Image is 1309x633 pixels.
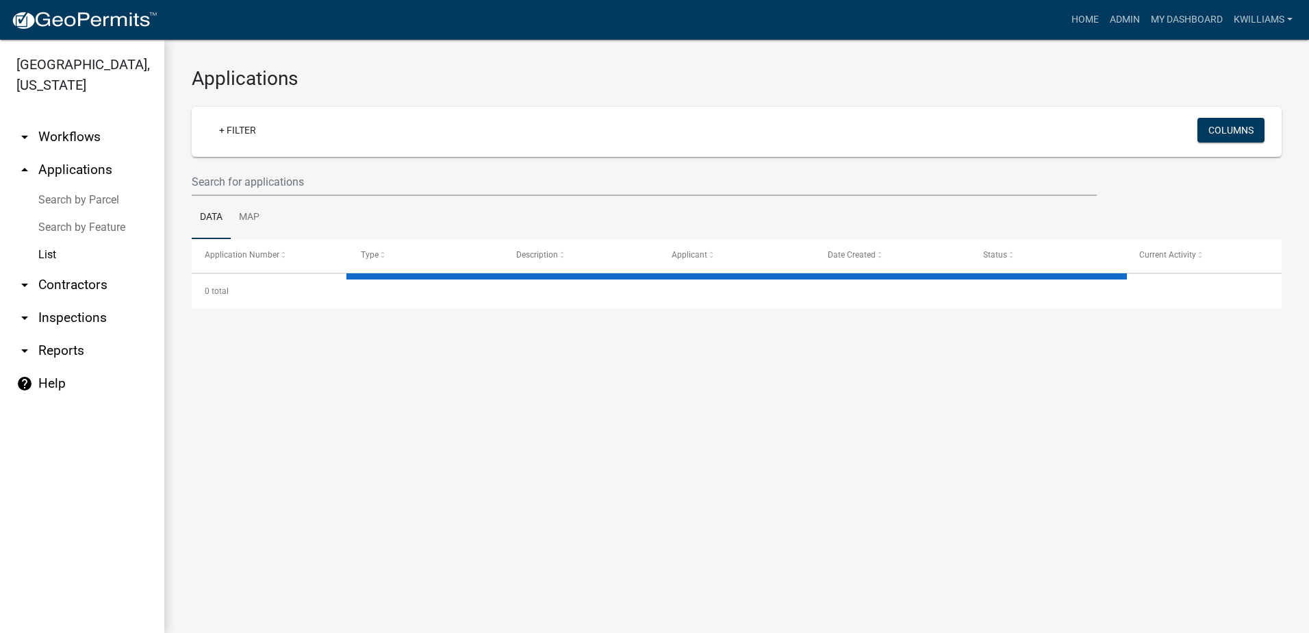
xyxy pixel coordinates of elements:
button: Columns [1197,118,1264,142]
a: kwilliams [1228,7,1298,33]
i: arrow_drop_down [16,129,33,145]
div: 0 total [192,274,1282,308]
span: Type [361,250,379,260]
i: arrow_drop_down [16,310,33,326]
datatable-header-cell: Status [970,239,1126,272]
input: Search for applications [192,168,1097,196]
i: arrow_drop_down [16,277,33,293]
datatable-header-cell: Date Created [815,239,970,272]
a: Map [231,196,268,240]
span: Applicant [672,250,707,260]
span: Application Number [205,250,279,260]
datatable-header-cell: Current Activity [1126,239,1282,272]
span: Date Created [828,250,876,260]
datatable-header-cell: Applicant [659,239,814,272]
datatable-header-cell: Description [503,239,659,272]
span: Description [516,250,558,260]
span: Status [983,250,1007,260]
i: arrow_drop_down [16,343,33,359]
h3: Applications [192,67,1282,90]
a: Admin [1104,7,1145,33]
i: help [16,375,33,392]
datatable-header-cell: Application Number [192,239,347,272]
i: arrow_drop_up [16,162,33,178]
a: + Filter [208,118,267,142]
a: Data [192,196,231,240]
a: Home [1066,7,1104,33]
a: My Dashboard [1145,7,1228,33]
datatable-header-cell: Type [347,239,503,272]
span: Current Activity [1139,250,1196,260]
